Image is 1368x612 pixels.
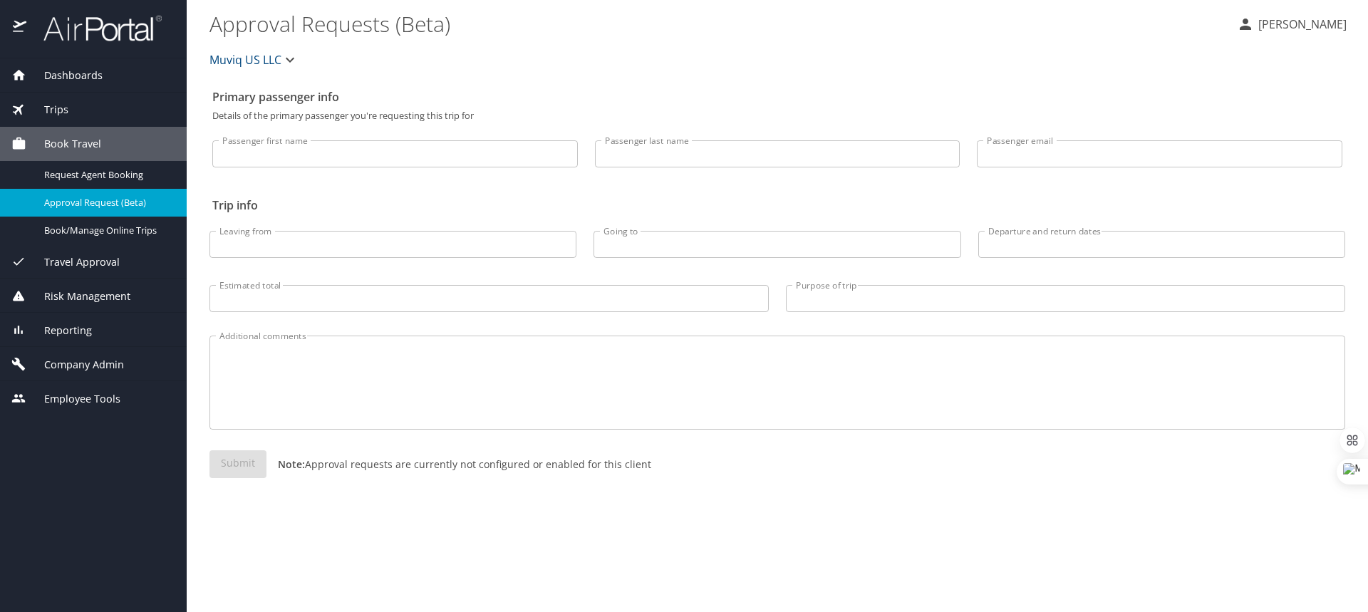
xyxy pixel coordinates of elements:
[266,457,651,472] p: Approval requests are currently not configured or enabled for this client
[209,1,1225,46] h1: Approval Requests (Beta)
[44,196,170,209] span: Approval Request (Beta)
[26,102,68,118] span: Trips
[44,168,170,182] span: Request Agent Booking
[278,457,305,471] strong: Note:
[26,391,120,407] span: Employee Tools
[26,136,101,152] span: Book Travel
[1231,11,1352,37] button: [PERSON_NAME]
[26,323,92,338] span: Reporting
[212,85,1342,108] h2: Primary passenger info
[26,254,120,270] span: Travel Approval
[26,289,130,304] span: Risk Management
[26,68,103,83] span: Dashboards
[28,14,162,42] img: airportal-logo.png
[212,111,1342,120] p: Details of the primary passenger you're requesting this trip for
[1254,16,1347,33] p: [PERSON_NAME]
[209,50,281,70] span: Muviq US LLC
[13,14,28,42] img: icon-airportal.png
[204,46,304,74] button: Muviq US LLC
[44,224,170,237] span: Book/Manage Online Trips
[26,357,124,373] span: Company Admin
[212,194,1342,217] h2: Trip info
